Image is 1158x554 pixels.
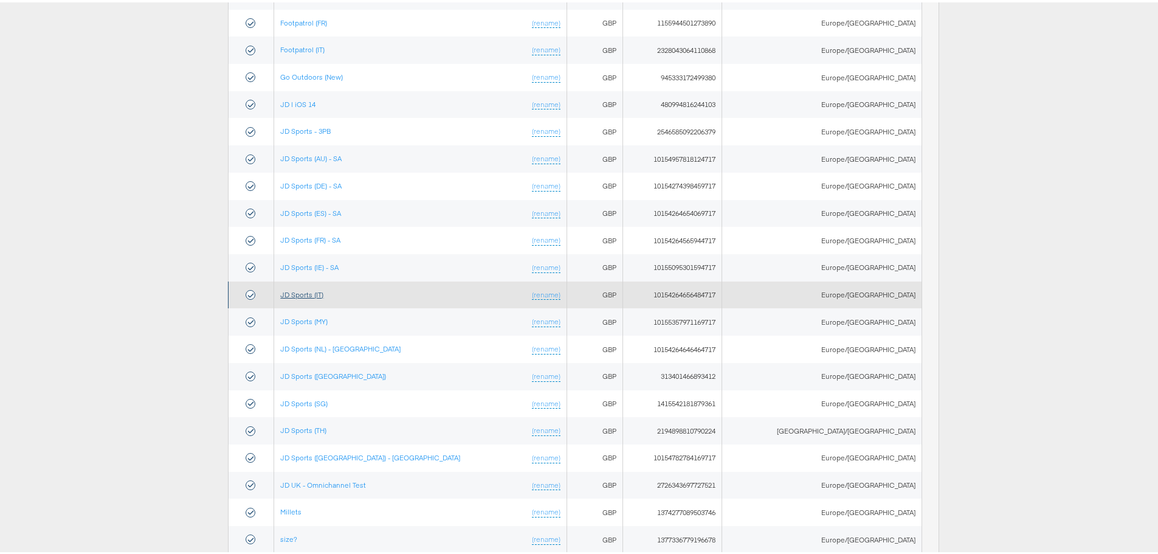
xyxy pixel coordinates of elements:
[722,89,922,116] td: Europe/[GEOGRAPHIC_DATA]
[567,89,623,116] td: GBP
[567,224,623,252] td: GBP
[722,469,922,497] td: Europe/[GEOGRAPHIC_DATA]
[532,260,560,271] a: (rename)
[567,524,623,551] td: GBP
[722,34,922,61] td: Europe/[GEOGRAPHIC_DATA]
[722,252,922,279] td: Europe/[GEOGRAPHIC_DATA]
[567,333,623,361] td: GBP
[280,206,341,215] a: JD Sports (ES) - SA
[280,97,315,106] a: JD | iOS 14
[722,524,922,551] td: Europe/[GEOGRAPHIC_DATA]
[280,179,342,188] a: JD Sports (DE) - SA
[623,252,722,279] td: 10155095301594717
[280,43,325,52] a: Footpatrol (IT)
[532,342,560,352] a: (rename)
[280,70,343,79] a: Go Outdoors (New)
[280,532,297,541] a: size?
[280,288,323,297] a: JD Sports (IT)
[623,442,722,469] td: 10154782784169717
[567,469,623,497] td: GBP
[623,61,722,89] td: 945333172499380
[722,170,922,198] td: Europe/[GEOGRAPHIC_DATA]
[722,496,922,524] td: Europe/[GEOGRAPHIC_DATA]
[280,342,401,351] a: JD Sports (NL) - [GEOGRAPHIC_DATA]
[532,206,560,216] a: (rename)
[532,423,560,434] a: (rename)
[722,198,922,225] td: Europe/[GEOGRAPHIC_DATA]
[532,233,560,243] a: (rename)
[532,97,560,108] a: (rename)
[567,496,623,524] td: GBP
[623,496,722,524] td: 1374277089503746
[623,7,722,35] td: 1155944501273890
[722,61,922,89] td: Europe/[GEOGRAPHIC_DATA]
[722,361,922,388] td: Europe/[GEOGRAPHIC_DATA]
[532,43,560,53] a: (rename)
[280,260,339,269] a: JD Sports (IE) - SA
[280,124,331,133] a: JD Sports - 3PB
[532,151,560,162] a: (rename)
[623,361,722,388] td: 313401466893412
[567,252,623,279] td: GBP
[567,7,623,35] td: GBP
[567,170,623,198] td: GBP
[623,388,722,415] td: 1415542181879361
[532,179,560,189] a: (rename)
[532,396,560,407] a: (rename)
[623,198,722,225] td: 10154264654069717
[722,143,922,170] td: Europe/[GEOGRAPHIC_DATA]
[280,314,328,324] a: JD Sports (MY)
[722,116,922,143] td: Europe/[GEOGRAPHIC_DATA]
[623,415,722,442] td: 2194898810790224
[623,34,722,61] td: 2328043064110868
[722,279,922,306] td: Europe/[GEOGRAPHIC_DATA]
[532,451,560,461] a: (rename)
[280,233,340,242] a: JD Sports (FR) - SA
[567,61,623,89] td: GBP
[567,415,623,442] td: GBP
[722,224,922,252] td: Europe/[GEOGRAPHIC_DATA]
[623,279,722,306] td: 10154264656484717
[623,170,722,198] td: 10154274398459717
[280,505,302,514] a: Millets
[280,396,328,406] a: JD Sports (SG)
[532,16,560,26] a: (rename)
[567,442,623,469] td: GBP
[567,116,623,143] td: GBP
[280,478,366,487] a: JD UK - Omnichannel Test
[567,198,623,225] td: GBP
[280,451,460,460] a: JD Sports ([GEOGRAPHIC_DATA]) - [GEOGRAPHIC_DATA]
[567,361,623,388] td: GBP
[280,16,327,25] a: Footpatrol (FR)
[722,306,922,333] td: Europe/[GEOGRAPHIC_DATA]
[532,369,560,379] a: (rename)
[280,151,342,161] a: JD Sports (AU) - SA
[722,442,922,469] td: Europe/[GEOGRAPHIC_DATA]
[623,469,722,497] td: 2726343697727521
[532,288,560,298] a: (rename)
[623,333,722,361] td: 10154264646464717
[623,89,722,116] td: 480994816244103
[722,388,922,415] td: Europe/[GEOGRAPHIC_DATA]
[567,34,623,61] td: GBP
[623,143,722,170] td: 10154957818124717
[567,388,623,415] td: GBP
[722,333,922,361] td: Europe/[GEOGRAPHIC_DATA]
[722,415,922,442] td: [GEOGRAPHIC_DATA]/[GEOGRAPHIC_DATA]
[567,306,623,333] td: GBP
[567,279,623,306] td: GBP
[532,124,560,134] a: (rename)
[623,116,722,143] td: 2546585092206379
[623,306,722,333] td: 10155357971169717
[567,143,623,170] td: GBP
[623,524,722,551] td: 1377336779196678
[532,70,560,80] a: (rename)
[623,224,722,252] td: 10154264565944717
[532,532,560,542] a: (rename)
[532,314,560,325] a: (rename)
[532,478,560,488] a: (rename)
[280,423,326,432] a: JD Sports (TH)
[280,369,386,378] a: JD Sports ([GEOGRAPHIC_DATA])
[722,7,922,35] td: Europe/[GEOGRAPHIC_DATA]
[532,505,560,515] a: (rename)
